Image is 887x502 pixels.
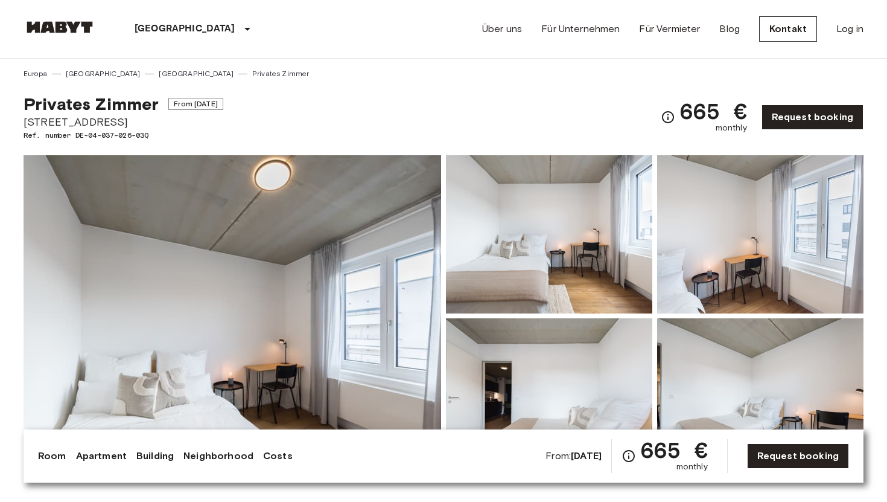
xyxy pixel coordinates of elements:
[446,155,652,314] img: Picture of unit DE-04-037-026-03Q
[761,105,863,130] a: Request booking
[661,110,675,124] svg: Check cost overview for full price breakdown. Please note that discounts apply to new joiners onl...
[482,22,522,36] a: Über uns
[263,449,293,463] a: Costs
[136,449,174,463] a: Building
[135,22,235,36] p: [GEOGRAPHIC_DATA]
[571,450,602,462] b: [DATE]
[657,318,863,477] img: Picture of unit DE-04-037-026-03Q
[676,461,708,473] span: monthly
[24,94,159,114] span: Privates Zimmer
[24,130,223,141] span: Ref. number DE-04-037-026-03Q
[545,449,602,463] span: From:
[716,122,747,134] span: monthly
[836,22,863,36] a: Log in
[24,155,441,477] img: Marketing picture of unit DE-04-037-026-03Q
[66,68,141,79] a: [GEOGRAPHIC_DATA]
[168,98,223,110] span: From [DATE]
[24,68,47,79] a: Europa
[759,16,817,42] a: Kontakt
[446,318,652,477] img: Picture of unit DE-04-037-026-03Q
[24,21,96,33] img: Habyt
[719,22,740,36] a: Blog
[622,449,636,463] svg: Check cost overview for full price breakdown. Please note that discounts apply to new joiners onl...
[680,100,747,122] span: 665 €
[183,449,253,463] a: Neighborhood
[747,443,849,469] a: Request booking
[76,449,127,463] a: Apartment
[24,114,223,130] span: [STREET_ADDRESS]
[541,22,620,36] a: Für Unternehmen
[657,155,863,314] img: Picture of unit DE-04-037-026-03Q
[639,22,700,36] a: Für Vermieter
[252,68,309,79] a: Privates Zimmer
[641,439,708,461] span: 665 €
[159,68,234,79] a: [GEOGRAPHIC_DATA]
[38,449,66,463] a: Room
